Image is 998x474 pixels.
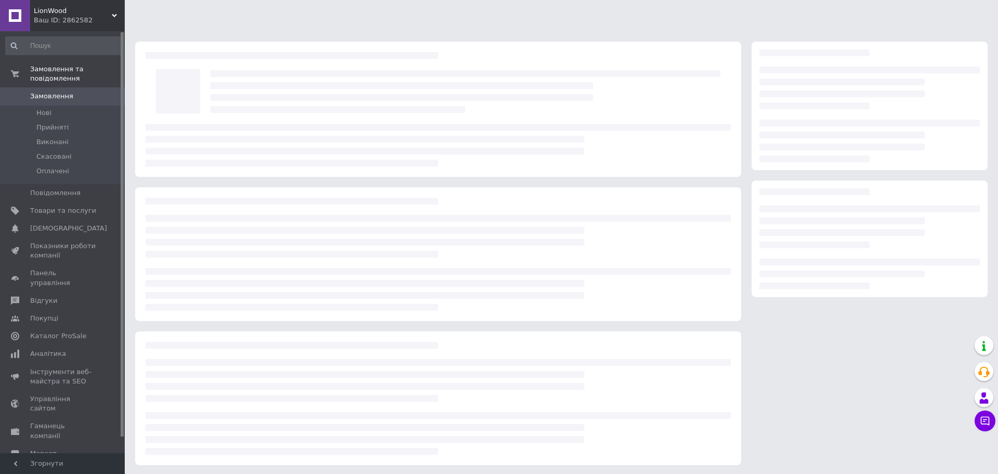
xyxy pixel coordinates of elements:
[36,137,69,147] span: Виконані
[36,108,51,118] span: Нові
[36,123,69,132] span: Прийняті
[30,241,96,260] span: Показники роботи компанії
[34,16,125,25] div: Ваш ID: 2862582
[975,411,995,431] button: Чат з покупцем
[30,296,57,305] span: Відгуки
[30,188,81,198] span: Повідомлення
[30,314,58,323] span: Покупці
[30,367,96,386] span: Інструменти веб-майстра та SEO
[30,224,107,233] span: [DEMOGRAPHIC_DATA]
[34,6,112,16] span: LionWood
[30,268,96,287] span: Панель управління
[30,421,96,440] span: Гаманець компанії
[30,349,66,358] span: Аналітика
[30,449,57,458] span: Маркет
[30,394,96,413] span: Управління сайтом
[30,331,86,341] span: Каталог ProSale
[36,152,72,161] span: Скасовані
[5,36,123,55] input: Пошук
[30,92,73,101] span: Замовлення
[36,166,69,176] span: Оплачені
[30,206,96,215] span: Товари та послуги
[30,65,125,83] span: Замовлення та повідомлення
